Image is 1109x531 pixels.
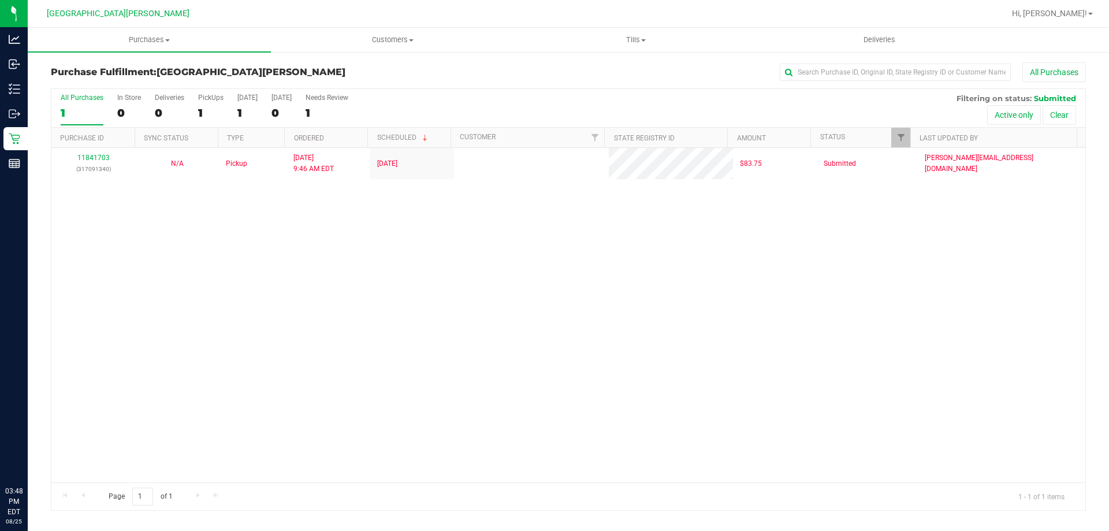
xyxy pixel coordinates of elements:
span: Submitted [824,158,856,169]
span: [DATE] 9:46 AM EDT [293,153,334,174]
a: Amount [737,134,766,142]
p: (317091340) [58,164,128,174]
div: 1 [61,106,103,120]
inline-svg: Retail [9,133,20,144]
p: 08/25 [5,517,23,526]
span: [PERSON_NAME][EMAIL_ADDRESS][DOMAIN_NAME] [925,153,1078,174]
iframe: Resource center [12,439,46,473]
span: Pickup [226,158,247,169]
div: PickUps [198,94,224,102]
span: 1 - 1 of 1 items [1009,488,1074,505]
inline-svg: Outbound [9,108,20,120]
div: 1 [306,106,348,120]
div: In Store [117,94,141,102]
span: Submitted [1034,94,1076,103]
div: 0 [271,106,292,120]
div: 1 [237,106,258,120]
span: Not Applicable [171,159,184,168]
button: N/A [171,158,184,169]
a: 11841703 [77,154,110,162]
a: State Registry ID [614,134,675,142]
a: Ordered [294,134,324,142]
div: [DATE] [271,94,292,102]
button: All Purchases [1022,62,1086,82]
input: Search Purchase ID, Original ID, State Registry ID or Customer Name... [780,64,1011,81]
inline-svg: Reports [9,158,20,169]
a: Filter [585,128,604,147]
div: 1 [198,106,224,120]
span: $83.75 [740,158,762,169]
a: Filter [891,128,910,147]
div: [DATE] [237,94,258,102]
a: Scheduled [377,133,430,142]
span: Page of 1 [99,488,182,506]
input: 1 [132,488,153,506]
a: Sync Status [144,134,188,142]
inline-svg: Inventory [9,83,20,95]
a: Type [227,134,244,142]
div: Needs Review [306,94,348,102]
span: [DATE] [377,158,397,169]
a: Customer [460,133,496,141]
span: [GEOGRAPHIC_DATA][PERSON_NAME] [157,66,345,77]
span: Filtering on status: [957,94,1032,103]
a: Status [820,133,845,141]
button: Clear [1043,105,1076,125]
a: Purchase ID [60,134,104,142]
button: Active only [987,105,1041,125]
p: 03:48 PM EDT [5,486,23,517]
div: 0 [155,106,184,120]
div: Deliveries [155,94,184,102]
h3: Purchase Fulfillment: [51,67,396,77]
div: All Purchases [61,94,103,102]
a: Last Updated By [920,134,978,142]
div: 0 [117,106,141,120]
